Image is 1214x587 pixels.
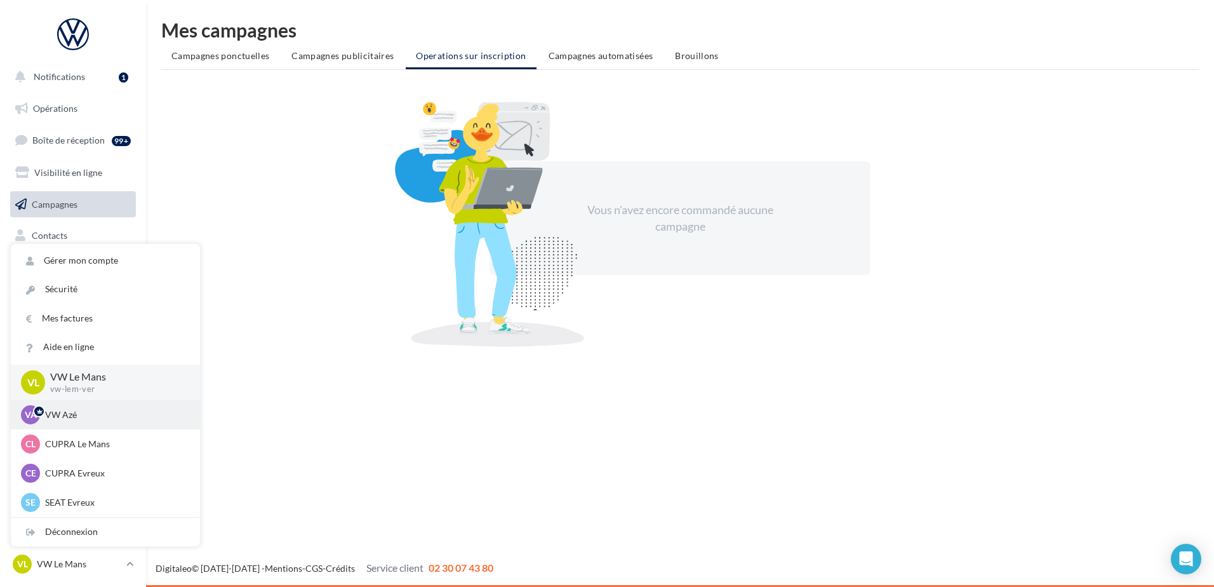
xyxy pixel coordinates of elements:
span: Service client [366,562,424,574]
button: Notifications 1 [8,64,133,90]
a: Visibilité en ligne [8,159,138,186]
a: Campagnes DataOnDemand [8,360,138,397]
a: CGS [305,563,323,574]
a: Contacts [8,222,138,249]
a: Médiathèque [8,254,138,281]
div: Déconnexion [11,518,200,546]
span: Campagnes automatisées [549,50,653,61]
a: Sécurité [11,275,200,304]
span: VL [27,375,39,389]
span: Notifications [34,71,85,82]
a: Digitaleo [156,563,192,574]
span: Boîte de réception [32,135,105,145]
a: Opérations [8,95,138,122]
span: VA [25,408,37,421]
p: VW Le Mans [37,558,121,570]
a: Gérer mon compte [11,246,200,275]
p: VW Le Mans [50,370,180,384]
span: Brouillons [675,50,719,61]
div: Open Intercom Messenger [1171,544,1201,574]
div: 99+ [112,136,131,146]
a: Mentions [265,563,302,574]
p: VW Azé [45,408,185,421]
a: Calendrier [8,286,138,313]
span: © [DATE]-[DATE] - - - [156,563,493,574]
a: VL VW Le Mans [10,552,136,576]
a: PLV et print personnalisable [8,317,138,354]
a: Crédits [326,563,355,574]
span: CE [25,467,36,480]
p: SEAT Evreux [45,496,185,509]
div: Vous n'avez encore commandé aucune campagne [571,202,789,234]
span: Contacts [32,230,67,241]
a: Aide en ligne [11,333,200,361]
p: vw-lem-ver [50,384,180,395]
a: Boîte de réception99+ [8,126,138,154]
a: Campagnes [8,191,138,218]
span: Campagnes publicitaires [291,50,394,61]
a: Mes factures [11,304,200,333]
span: Campagnes [32,198,77,209]
span: Opérations [33,103,77,114]
div: Mes campagnes [161,20,1199,39]
span: Visibilité en ligne [34,167,102,178]
p: CUPRA Le Mans [45,438,185,450]
div: 1 [119,72,128,83]
span: CL [25,438,36,450]
span: VL [17,558,28,570]
span: 02 30 07 43 80 [429,562,493,574]
span: SE [25,496,36,509]
p: CUPRA Evreux [45,467,185,480]
span: Campagnes ponctuelles [171,50,269,61]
